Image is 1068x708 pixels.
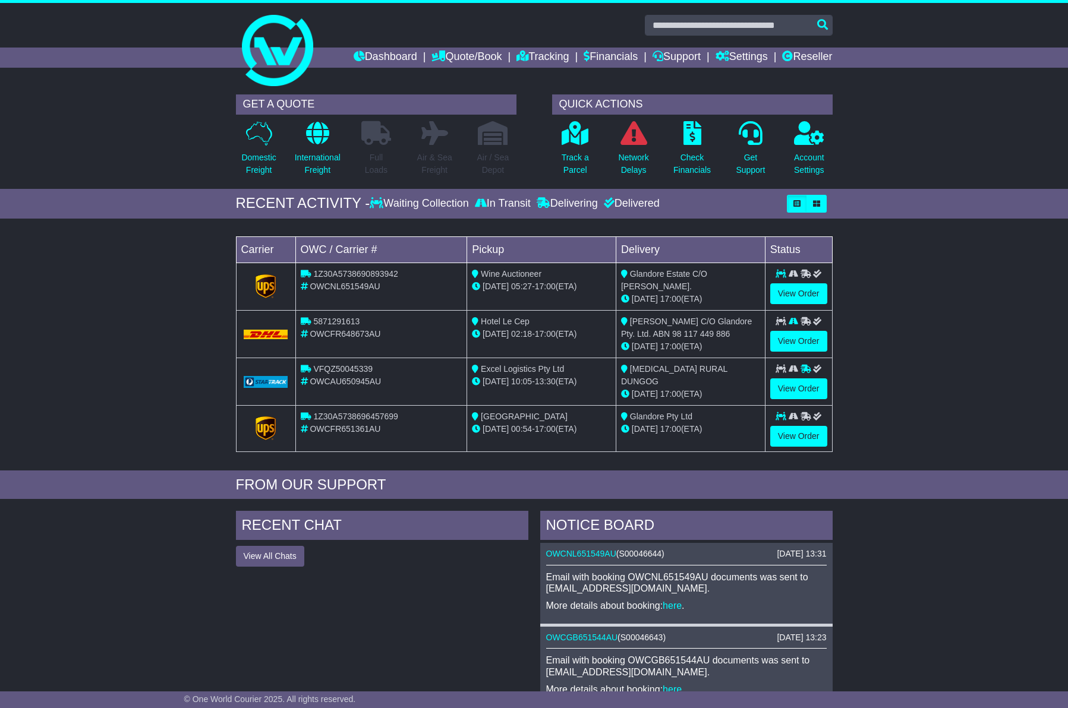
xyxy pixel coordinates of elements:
a: NetworkDelays [618,121,649,183]
a: Reseller [782,48,832,68]
p: Track a Parcel [562,151,589,176]
span: 17:00 [535,329,556,339]
span: 17:00 [535,282,556,291]
a: Tracking [516,48,569,68]
td: Delivery [616,236,765,263]
a: View Order [770,331,827,352]
span: [DATE] [483,424,509,434]
button: View All Chats [236,546,304,567]
span: OWCFR648673AU [310,329,380,339]
div: - (ETA) [472,375,611,388]
td: OWC / Carrier # [295,236,467,263]
span: Glandore Pty Ltd [630,412,692,421]
span: [DATE] [483,377,509,386]
span: 13:30 [535,377,556,386]
a: GetSupport [735,121,765,183]
span: Hotel Le Cep [481,317,530,326]
p: Domestic Freight [241,151,276,176]
div: [DATE] 13:23 [777,633,826,643]
a: View Order [770,283,827,304]
p: Air & Sea Freight [417,151,452,176]
span: 17:00 [660,424,681,434]
span: OWCAU650945AU [310,377,381,386]
span: 10:05 [511,377,532,386]
span: 1Z30A5738690893942 [313,269,398,279]
td: Status [765,236,832,263]
a: View Order [770,426,827,447]
span: 1Z30A5738696457699 [313,412,398,421]
a: View Order [770,378,827,399]
div: FROM OUR SUPPORT [236,476,833,494]
p: More details about booking: . [546,600,827,611]
div: - (ETA) [472,423,611,435]
span: 17:00 [535,424,556,434]
div: Delivering [534,197,601,210]
span: Excel Logistics Pty Ltd [481,364,564,374]
p: More details about booking: . [546,684,827,695]
div: In Transit [472,197,534,210]
img: GetCarrierServiceLogo [256,274,276,298]
span: [GEOGRAPHIC_DATA] [481,412,568,421]
p: Full Loads [361,151,391,176]
a: AccountSettings [793,121,825,183]
span: [DATE] [632,342,658,351]
div: - (ETA) [472,328,611,340]
a: Support [653,48,701,68]
div: ( ) [546,633,827,643]
div: - (ETA) [472,280,611,293]
p: Air / Sea Depot [477,151,509,176]
a: Financials [584,48,638,68]
p: Get Support [736,151,765,176]
div: (ETA) [621,340,760,353]
span: 17:00 [660,389,681,399]
p: International Freight [295,151,341,176]
a: OWCNL651549AU [546,549,616,558]
span: 02:18 [511,329,532,339]
div: Waiting Collection [370,197,471,210]
div: (ETA) [621,388,760,400]
a: Track aParcel [561,121,590,183]
p: Network Delays [618,151,648,176]
p: Check Financials [673,151,711,176]
span: 5871291613 [313,317,360,326]
span: [DATE] [632,424,658,434]
span: [MEDICAL_DATA] RURAL DUNGOG [621,364,727,386]
span: OWCFR651361AU [310,424,380,434]
p: Account Settings [794,151,824,176]
a: Settings [716,48,768,68]
span: [DATE] [632,389,658,399]
span: [DATE] [483,282,509,291]
span: 00:54 [511,424,532,434]
div: (ETA) [621,293,760,305]
span: [DATE] [483,329,509,339]
p: Email with booking OWCGB651544AU documents was sent to [EMAIL_ADDRESS][DOMAIN_NAME]. [546,655,827,677]
div: ( ) [546,549,827,559]
div: NOTICE BOARD [540,511,833,543]
td: Carrier [236,236,295,263]
a: OWCGB651544AU [546,633,618,642]
span: Wine Auctioneer [481,269,541,279]
span: 17:00 [660,342,681,351]
span: 17:00 [660,294,681,304]
span: Glandore Estate C/O [PERSON_NAME]. [621,269,707,291]
span: VFQZ50045339 [313,364,373,374]
span: © One World Courier 2025. All rights reserved. [184,694,356,704]
a: InternationalFreight [294,121,341,183]
span: S00046643 [620,633,663,642]
div: GET A QUOTE [236,94,516,115]
div: Delivered [601,197,660,210]
div: RECENT ACTIVITY - [236,195,370,212]
div: RECENT CHAT [236,511,528,543]
span: 05:27 [511,282,532,291]
div: [DATE] 13:31 [777,549,826,559]
img: GetCarrierServiceLogo [256,416,276,440]
a: DomesticFreight [241,121,276,183]
span: [PERSON_NAME] C/O Glandore Pty. Ltd. ABN 98 117 449 886 [621,317,752,339]
span: S00046644 [619,549,661,558]
div: (ETA) [621,423,760,435]
a: CheckFinancials [673,121,711,183]
div: QUICK ACTIONS [552,94,833,115]
p: Email with booking OWCNL651549AU documents was sent to [EMAIL_ADDRESS][DOMAIN_NAME]. [546,571,827,594]
span: [DATE] [632,294,658,304]
span: OWCNL651549AU [310,282,380,291]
